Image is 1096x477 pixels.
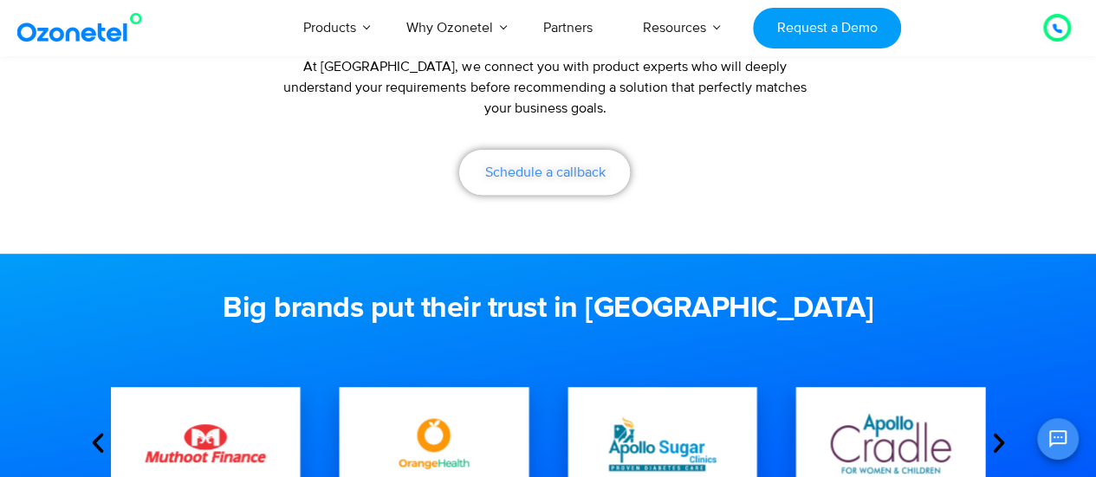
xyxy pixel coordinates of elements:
a: Schedule a callback [459,150,630,195]
span: Schedule a callback [484,165,605,179]
h2: Big brands put their trust in [GEOGRAPHIC_DATA] [85,292,1012,326]
img: Orange Healthcare [373,412,494,475]
p: At [GEOGRAPHIC_DATA], we connect you with product experts who will deeply understand your require... [274,56,817,119]
a: Request a Demo [753,8,901,48]
img: Muthoot-Finance-Logo-PNG [146,424,266,461]
button: Open chat [1037,418,1079,460]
